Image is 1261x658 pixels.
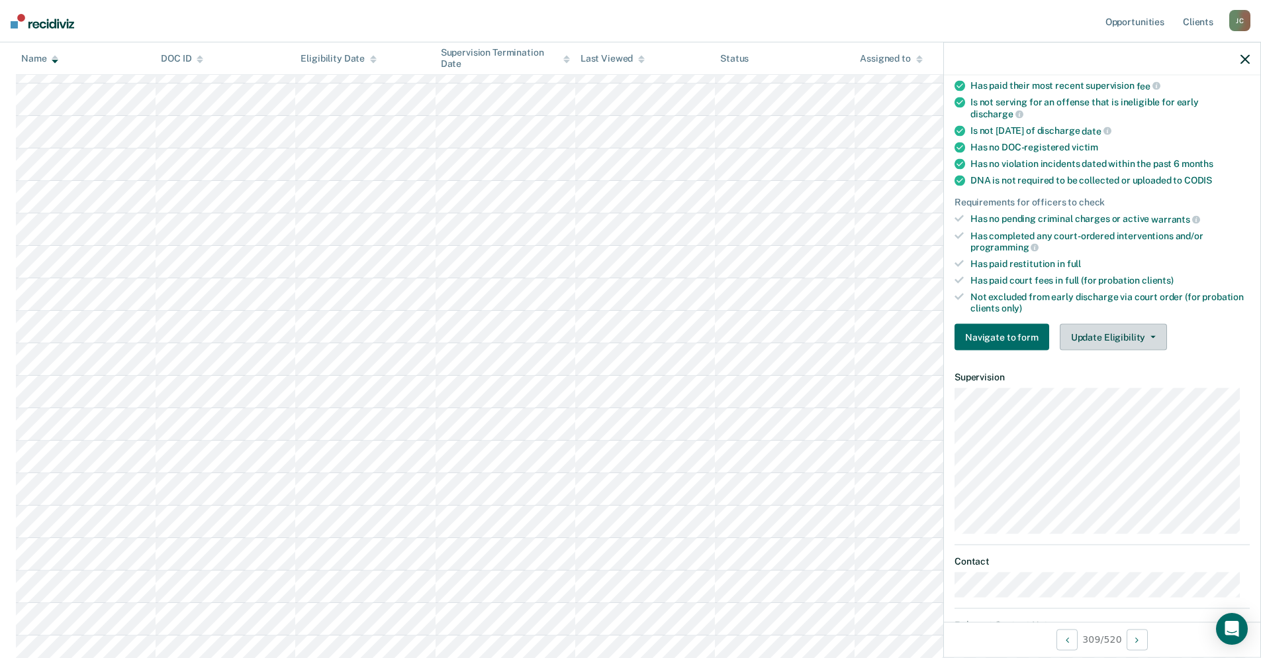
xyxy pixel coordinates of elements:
div: Not excluded from early discharge via court order (for probation clients [970,291,1250,313]
button: Next Opportunity [1127,629,1148,650]
div: DNA is not required to be collected or uploaded to [970,175,1250,186]
dt: Supervision [955,372,1250,383]
div: Has paid court fees in full (for probation [970,275,1250,286]
div: Requirements for officers to check [955,197,1250,208]
div: Name [21,53,58,64]
div: Has completed any court-ordered interventions and/or [970,230,1250,252]
div: Supervision Termination Date [441,47,570,70]
div: Has no pending criminal charges or active [970,213,1250,225]
span: clients) [1142,275,1174,286]
div: Eligibility Date [301,53,377,64]
div: Last Viewed [581,53,645,64]
span: CODIS [1184,175,1212,186]
span: warrants [1151,214,1200,225]
button: Previous Opportunity [1056,629,1078,650]
span: months [1182,158,1213,169]
dt: Relevant Contact Notes [955,619,1250,630]
span: date [1082,125,1111,136]
div: Is not [DATE] of discharge [970,125,1250,137]
span: fee [1137,80,1160,91]
div: Has paid restitution in [970,258,1250,270]
div: Open Intercom Messenger [1216,613,1248,645]
button: Update Eligibility [1060,324,1167,351]
img: Recidiviz [11,14,74,28]
div: Has paid their most recent supervision [970,80,1250,91]
div: Status [720,53,749,64]
dt: Contact [955,556,1250,567]
div: Has no violation incidents dated within the past 6 [970,158,1250,170]
div: Is not serving for an offense that is ineligible for early [970,97,1250,119]
button: Navigate to form [955,324,1049,351]
div: Assigned to [860,53,922,64]
span: programming [970,242,1039,252]
div: Has no DOC-registered [970,142,1250,153]
span: only) [1002,302,1022,313]
div: DOC ID [161,53,203,64]
a: Navigate to form link [955,324,1054,351]
span: full [1067,258,1081,269]
span: victim [1072,142,1098,152]
span: discharge [970,109,1023,119]
div: 309 / 520 [944,622,1260,657]
div: J C [1229,10,1250,31]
